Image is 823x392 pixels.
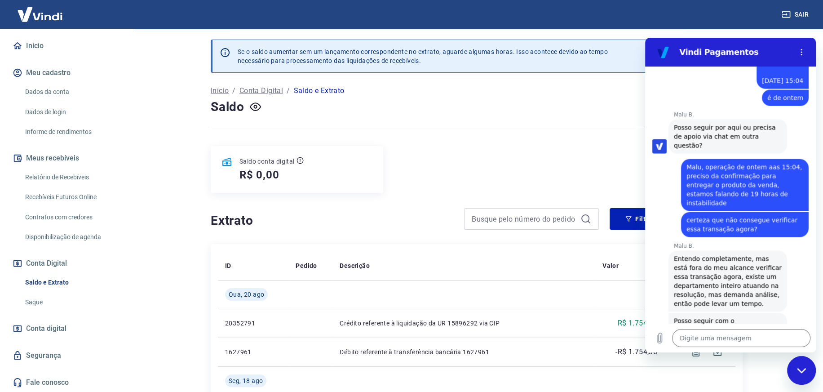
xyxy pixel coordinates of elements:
[618,318,657,329] p: R$ 1.754,36
[645,38,816,352] iframe: Janela de mensagens
[22,273,124,292] a: Saldo e Extrato
[780,6,812,23] button: Sair
[293,85,344,96] p: Saldo e Extrato
[239,168,279,182] h5: R$ 0,00
[340,319,588,328] p: Crédito referente à liquidação da UR 15896292 via CIP
[11,148,124,168] button: Meus recebíveis
[211,98,244,116] h4: Saldo
[225,347,281,356] p: 1627961
[22,293,124,312] a: Saque
[225,319,281,328] p: 20352791
[229,376,263,385] span: Seg, 18 ago
[610,208,671,230] button: Filtros
[26,322,66,335] span: Conta digital
[11,0,69,28] img: Vindi
[11,63,124,83] button: Meu cadastro
[22,188,124,206] a: Recebíveis Futuros Online
[22,208,124,227] a: Contratos com credores
[472,212,577,226] input: Busque pelo número do pedido
[11,319,124,339] a: Conta digital
[602,261,619,270] p: Valor
[11,346,124,365] a: Segurança
[22,123,124,141] a: Informe de rendimentos
[22,228,124,246] a: Disponibilização de agenda
[239,85,283,96] a: Conta Digital
[239,157,295,166] p: Saldo conta digital
[22,168,124,187] a: Relatório de Recebíveis
[22,83,124,101] a: Dados da conta
[22,103,124,121] a: Dados de login
[238,47,608,65] p: Se o saldo aumentar sem um lançamento correspondente no extrato, aguarde algumas horas. Isso acon...
[211,212,453,230] h4: Extrato
[11,36,124,56] a: Início
[287,85,290,96] p: /
[11,254,124,273] button: Conta Digital
[211,85,229,96] a: Início
[229,290,264,299] span: Qua, 20 ago
[340,261,370,270] p: Descrição
[225,261,231,270] p: ID
[296,261,317,270] p: Pedido
[232,85,235,96] p: /
[340,347,588,356] p: Débito referente à transferência bancária 1627961
[615,347,657,357] p: -R$ 1.754,36
[787,356,816,385] iframe: Botão para abrir a janela de mensagens, conversa em andamento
